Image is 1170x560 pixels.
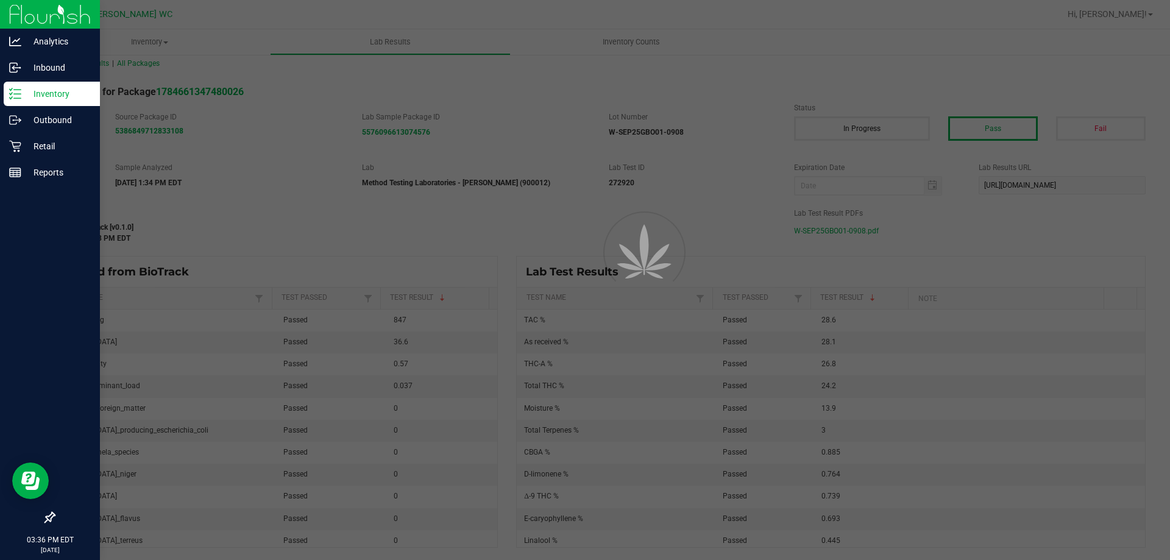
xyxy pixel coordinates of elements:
[9,140,21,152] inline-svg: Retail
[5,534,94,545] p: 03:36 PM EDT
[9,114,21,126] inline-svg: Outbound
[21,139,94,154] p: Retail
[9,88,21,100] inline-svg: Inventory
[21,60,94,75] p: Inbound
[21,113,94,127] p: Outbound
[12,463,49,499] iframe: Resource center
[21,87,94,101] p: Inventory
[5,545,94,555] p: [DATE]
[9,62,21,74] inline-svg: Inbound
[21,34,94,49] p: Analytics
[21,165,94,180] p: Reports
[9,35,21,48] inline-svg: Analytics
[9,166,21,179] inline-svg: Reports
